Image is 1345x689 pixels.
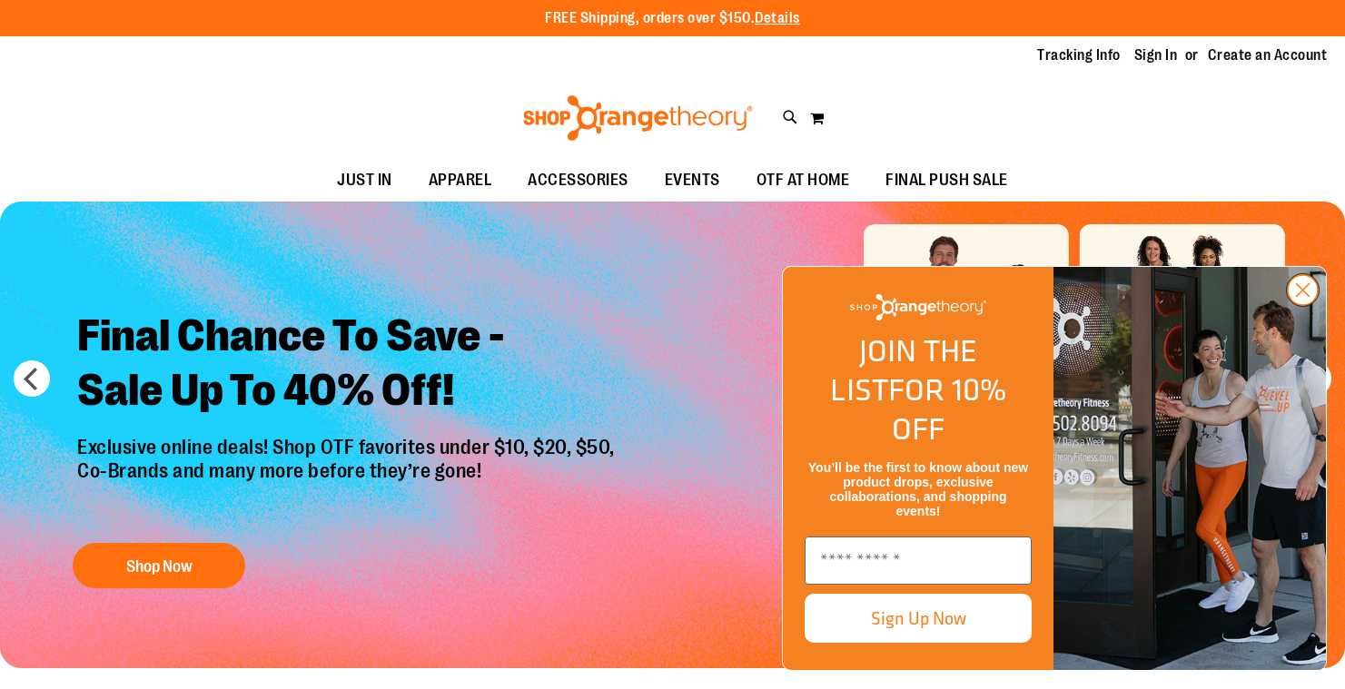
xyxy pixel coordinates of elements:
[885,160,1008,201] span: FINAL PUSH SALE
[808,460,1028,518] span: You’ll be the first to know about new product drops, exclusive collaborations, and shopping events!
[757,160,850,201] span: OTF AT HOME
[1053,267,1326,670] img: Shop Orangtheory
[1037,45,1121,65] a: Tracking Info
[1286,273,1320,307] button: Close dialog
[755,10,800,26] a: Details
[429,160,492,201] span: APPAREL
[1208,45,1328,65] a: Create an Account
[64,295,633,597] a: Final Chance To Save -Sale Up To 40% Off! Exclusive online deals! Shop OTF favorites under $10, $...
[665,160,720,201] span: EVENTS
[830,328,977,412] span: JOIN THE LIST
[545,8,800,29] p: FREE Shipping, orders over $150.
[520,95,756,141] img: Shop Orangetheory
[73,543,245,588] button: Shop Now
[528,160,628,201] span: ACCESSORIES
[888,367,1006,451] span: FOR 10% OFF
[850,294,986,320] img: Shop Orangetheory
[64,295,633,436] h2: Final Chance To Save - Sale Up To 40% Off!
[867,160,1026,202] a: FINAL PUSH SALE
[647,160,738,202] a: EVENTS
[1134,45,1178,65] a: Sign In
[738,160,868,202] a: OTF AT HOME
[319,160,410,202] a: JUST IN
[64,436,633,525] p: Exclusive online deals! Shop OTF favorites under $10, $20, $50, Co-Brands and many more before th...
[805,594,1032,643] button: Sign Up Now
[764,248,1345,689] div: FLYOUT Form
[805,536,1032,585] input: Enter email
[410,160,510,202] a: APPAREL
[509,160,647,202] a: ACCESSORIES
[337,160,392,201] span: JUST IN
[14,360,50,397] button: prev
